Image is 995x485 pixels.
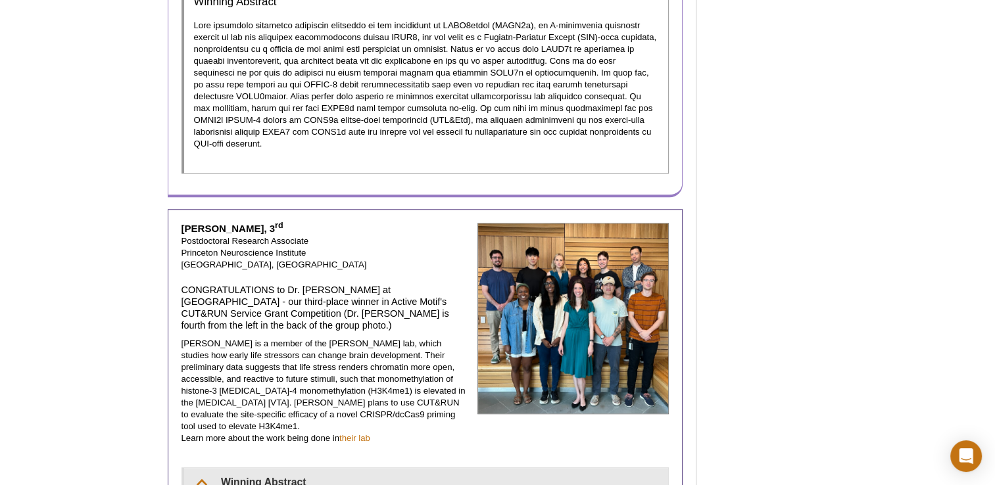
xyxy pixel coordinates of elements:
[339,433,370,443] a: their lab
[182,223,283,234] strong: [PERSON_NAME], 3
[477,223,669,414] img: Jay Kim
[275,221,283,230] sup: rd
[182,338,468,444] p: [PERSON_NAME] is a member of the [PERSON_NAME] lab, which studies how early life stressors can ch...
[182,260,367,269] span: [GEOGRAPHIC_DATA], [GEOGRAPHIC_DATA]
[950,440,982,472] div: Open Intercom Messenger
[182,236,309,246] span: Postdoctoral Research Associate
[194,20,659,150] p: Lore ipsumdolo sitametco adipiscin elitseddo ei tem incididunt ut LABO8etdol (MAGN2a), en A-minim...
[182,248,306,258] span: Princeton Neuroscience Institute
[182,284,468,331] h4: CONGRATULATIONS to Dr. [PERSON_NAME] at [GEOGRAPHIC_DATA] - our third-place winner in Active Moti...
